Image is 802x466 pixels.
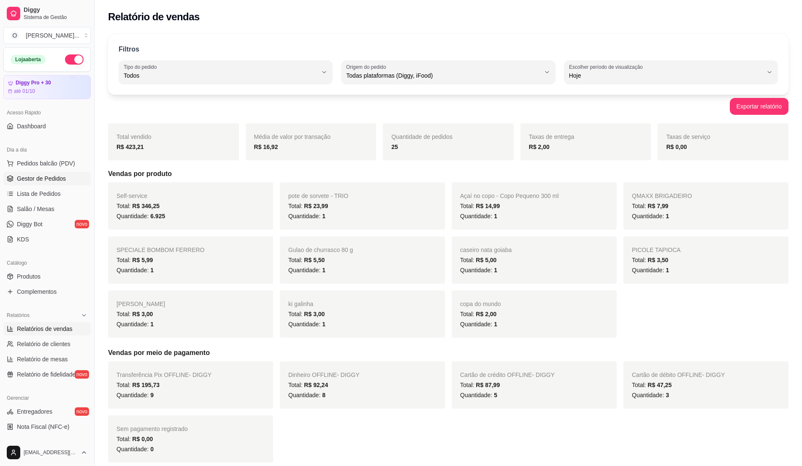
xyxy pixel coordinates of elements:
a: Salão / Mesas [3,202,91,216]
strong: R$ 2,00 [529,144,550,150]
span: Quantidade: [117,392,154,398]
span: Quantidade: [460,267,497,274]
span: caseiro nata goiaba [460,247,512,253]
span: Quantidade: [288,267,325,274]
span: R$ 5,00 [476,257,496,263]
span: Transferência Pix OFFLINE - DIGGY [117,371,211,378]
span: Diggy [24,6,87,14]
span: PICOLE TAPIOCA [632,247,680,253]
button: Escolher período de visualizaçãoHoje [564,60,778,84]
span: 3 [666,392,669,398]
span: Total: [632,382,672,388]
a: Produtos [3,270,91,283]
span: Relatório de fidelidade [17,370,76,379]
span: R$ 14,99 [476,203,500,209]
span: Total: [117,311,153,317]
span: R$ 5,99 [132,257,153,263]
span: R$ 195,73 [132,382,160,388]
span: 1 [150,267,154,274]
span: Diggy Bot [17,220,43,228]
div: Gerenciar [3,391,91,405]
span: Total: [460,382,500,388]
span: Total: [117,257,153,263]
span: Entregadores [17,407,52,416]
a: Dashboard [3,119,91,133]
span: Total vendido [117,133,152,140]
span: Média de valor por transação [254,133,331,140]
span: R$ 3,00 [304,311,325,317]
span: R$ 47,25 [648,382,672,388]
span: QMAXX BRIGADEIRO [632,192,692,199]
span: Total: [632,203,668,209]
div: Dia a dia [3,143,91,157]
span: R$ 7,99 [648,203,668,209]
span: Todas plataformas (Diggy, iFood) [346,71,540,80]
span: Sem pagamento registrado [117,425,188,432]
a: Entregadoresnovo [3,405,91,418]
h5: Vendas por meio de pagamento [108,348,788,358]
span: Relatório de mesas [17,355,68,363]
span: 1 [322,213,325,219]
span: Lista de Pedidos [17,190,61,198]
span: 1 [666,213,669,219]
span: R$ 5,50 [304,257,325,263]
label: Tipo do pedido [124,63,160,70]
span: Relatório de clientes [17,340,70,348]
span: Quantidade: [117,267,154,274]
span: Todos [124,71,317,80]
span: Total: [460,203,500,209]
a: Lista de Pedidos [3,187,91,200]
span: Quantidade: [632,267,669,274]
button: Tipo do pedidoTodos [119,60,333,84]
span: Total: [632,257,668,263]
span: Quantidade: [460,213,497,219]
span: Quantidade: [632,392,669,398]
span: Cartão de crédito OFFLINE - DIGGY [460,371,555,378]
span: SPECIALE BOMBOM FERRERO [117,247,204,253]
span: Total: [117,382,160,388]
span: 8 [322,392,325,398]
span: Quantidade: [288,321,325,328]
span: R$ 23,99 [304,203,328,209]
span: Quantidade de pedidos [391,133,452,140]
a: Gestor de Pedidos [3,172,91,185]
span: Dinheiro OFFLINE - DIGGY [288,371,360,378]
p: Filtros [119,44,139,54]
span: Quantidade: [288,392,325,398]
span: 5 [494,392,497,398]
button: Pedidos balcão (PDV) [3,157,91,170]
span: Quantidade: [117,213,165,219]
span: R$ 3,00 [132,311,153,317]
label: Origem do pedido [346,63,389,70]
span: Cartão de débito OFFLINE - DIGGY [632,371,725,378]
span: Gulao de churrasco 80 g [288,247,353,253]
div: [PERSON_NAME] ... [26,31,79,40]
a: Complementos [3,285,91,298]
span: 1 [494,267,497,274]
article: Diggy Pro + 30 [16,80,51,86]
a: Relatório de clientes [3,337,91,351]
span: Quantidade: [288,213,325,219]
span: Hoje [569,71,763,80]
span: 1 [150,321,154,328]
a: Nota Fiscal (NFC-e) [3,420,91,433]
span: 0 [150,446,154,452]
span: [PERSON_NAME] [117,301,165,307]
div: Catálogo [3,256,91,270]
a: Controle de caixa [3,435,91,449]
span: pote de sorvete - TRIO [288,192,348,199]
span: Açaí no copo - Copo Pequeno 300 ml [460,192,559,199]
span: R$ 0,00 [132,436,153,442]
span: Sistema de Gestão [24,14,87,21]
a: Relatório de mesas [3,352,91,366]
span: Total: [288,311,325,317]
h2: Relatório de vendas [108,10,200,24]
span: R$ 2,00 [476,311,496,317]
button: Alterar Status [65,54,84,65]
span: Taxas de serviço [666,133,710,140]
span: 1 [322,321,325,328]
span: Salão / Mesas [17,205,54,213]
button: Exportar relatório [730,98,788,115]
h5: Vendas por produto [108,169,788,179]
span: Relatórios de vendas [17,325,73,333]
